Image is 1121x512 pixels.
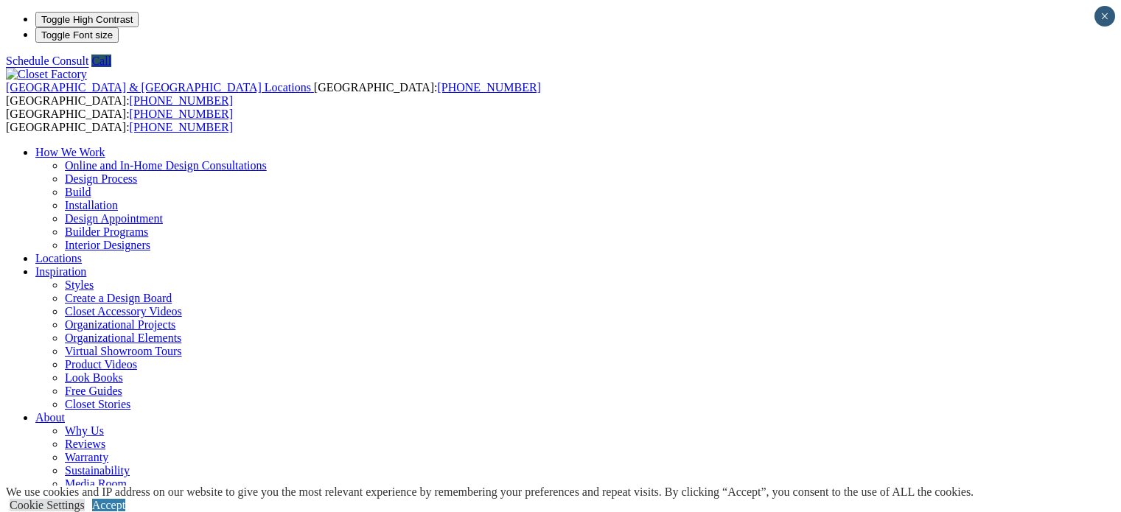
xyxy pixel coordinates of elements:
span: Toggle Font size [41,29,113,41]
a: [PHONE_NUMBER] [130,121,233,133]
a: Installation [65,199,118,211]
a: How We Work [35,146,105,158]
a: Look Books [65,371,123,384]
span: [GEOGRAPHIC_DATA] & [GEOGRAPHIC_DATA] Locations [6,81,311,94]
a: [GEOGRAPHIC_DATA] & [GEOGRAPHIC_DATA] Locations [6,81,314,94]
span: [GEOGRAPHIC_DATA]: [GEOGRAPHIC_DATA]: [6,81,541,107]
a: Accept [92,499,125,511]
a: Design Appointment [65,212,163,225]
a: Organizational Projects [65,318,175,331]
a: Free Guides [65,385,122,397]
a: [PHONE_NUMBER] [437,81,540,94]
a: Builder Programs [65,225,148,238]
a: Cookie Settings [10,499,85,511]
a: Online and In-Home Design Consultations [65,159,267,172]
a: Virtual Showroom Tours [65,345,182,357]
a: Interior Designers [65,239,150,251]
a: Create a Design Board [65,292,172,304]
button: Toggle High Contrast [35,12,139,27]
img: Closet Factory [6,68,87,81]
a: Schedule Consult [6,55,88,67]
span: [GEOGRAPHIC_DATA]: [GEOGRAPHIC_DATA]: [6,108,233,133]
a: Warranty [65,451,108,463]
span: Toggle High Contrast [41,14,133,25]
a: Locations [35,252,82,264]
a: Call [91,55,111,67]
a: Sustainability [65,464,130,477]
a: Organizational Elements [65,332,181,344]
a: Why Us [65,424,104,437]
a: Media Room [65,477,127,490]
div: We use cookies and IP address on our website to give you the most relevant experience by remember... [6,485,974,499]
button: Toggle Font size [35,27,119,43]
a: [PHONE_NUMBER] [130,108,233,120]
a: Reviews [65,438,105,450]
a: Build [65,186,91,198]
a: Closet Stories [65,398,130,410]
a: [PHONE_NUMBER] [130,94,233,107]
button: Close [1094,6,1115,27]
a: Product Videos [65,358,137,371]
a: Closet Accessory Videos [65,305,182,318]
a: About [35,411,65,424]
a: Design Process [65,172,137,185]
a: Inspiration [35,265,86,278]
a: Styles [65,278,94,291]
